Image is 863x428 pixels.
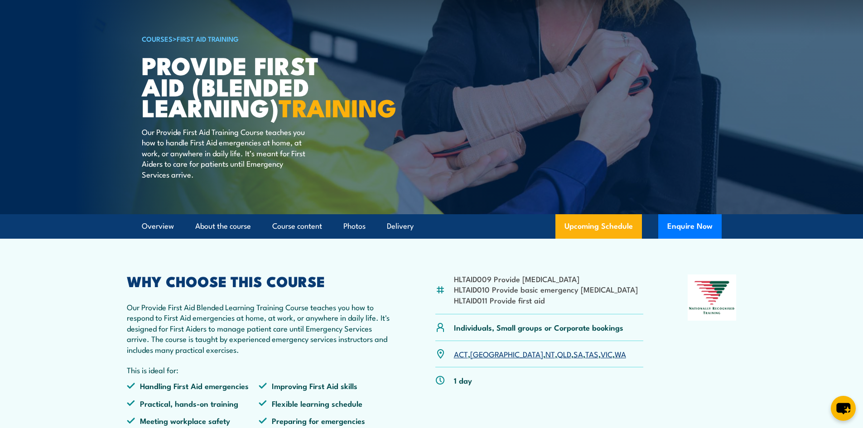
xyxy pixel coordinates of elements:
a: WA [615,348,626,359]
li: HLTAID010 Provide basic emergency [MEDICAL_DATA] [454,284,638,294]
button: chat-button [831,396,856,421]
p: , , , , , , , [454,349,626,359]
a: [GEOGRAPHIC_DATA] [470,348,543,359]
h6: > [142,33,366,44]
p: Individuals, Small groups or Corporate bookings [454,322,623,332]
a: Course content [272,214,322,238]
strong: TRAINING [279,88,396,125]
a: Photos [343,214,366,238]
a: Delivery [387,214,414,238]
a: SA [574,348,583,359]
p: Our Provide First Aid Blended Learning Training Course teaches you how to respond to First Aid em... [127,302,391,355]
p: 1 day [454,375,472,385]
a: ACT [454,348,468,359]
img: Nationally Recognised Training logo. [688,274,737,321]
a: Overview [142,214,174,238]
a: Upcoming Schedule [555,214,642,239]
a: COURSES [142,34,173,43]
a: QLD [557,348,571,359]
p: Our Provide First Aid Training Course teaches you how to handle First Aid emergencies at home, at... [142,126,307,179]
a: First Aid Training [177,34,239,43]
h2: WHY CHOOSE THIS COURSE [127,274,391,287]
a: About the course [195,214,251,238]
a: NT [545,348,555,359]
button: Enquire Now [658,214,722,239]
li: Handling First Aid emergencies [127,380,259,391]
li: Practical, hands-on training [127,398,259,409]
p: This is ideal for: [127,365,391,375]
li: HLTAID011 Provide first aid [454,295,638,305]
li: Improving First Aid skills [259,380,391,391]
a: VIC [601,348,612,359]
a: TAS [585,348,598,359]
h1: Provide First Aid (Blended Learning) [142,54,366,118]
li: HLTAID009 Provide [MEDICAL_DATA] [454,274,638,284]
li: Flexible learning schedule [259,398,391,409]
